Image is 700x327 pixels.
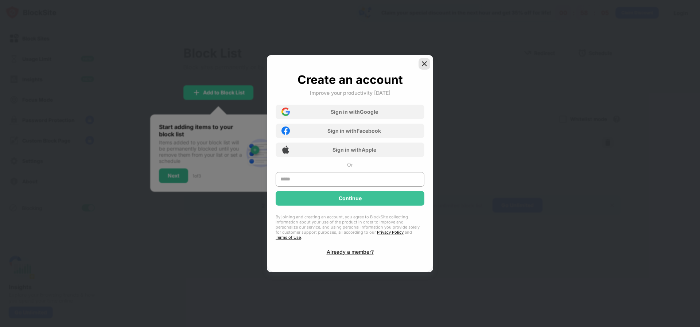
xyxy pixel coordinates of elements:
[281,126,290,135] img: facebook-icon.png
[327,128,381,134] div: Sign in with Facebook
[281,145,290,154] img: apple-icon.png
[297,73,403,87] div: Create an account
[331,109,378,115] div: Sign in with Google
[339,195,362,201] div: Continue
[310,90,390,96] div: Improve your productivity [DATE]
[276,214,424,240] div: By joining and creating an account, you agree to BlockSite collecting information about your use ...
[377,230,404,235] a: Privacy Policy
[327,249,374,255] div: Already a member?
[347,161,353,168] div: Or
[276,235,301,240] a: Terms of Use
[281,108,290,116] img: google-icon.png
[332,147,376,153] div: Sign in with Apple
